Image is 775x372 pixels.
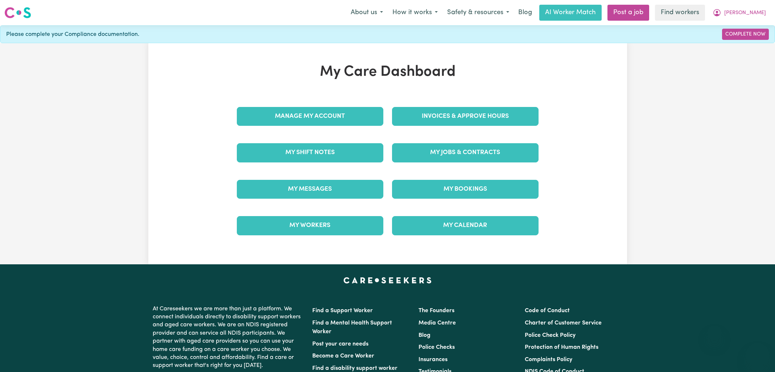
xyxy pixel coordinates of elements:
span: [PERSON_NAME] [724,9,766,17]
a: Post your care needs [312,341,368,347]
a: My Shift Notes [237,143,383,162]
a: Invoices & Approve Hours [392,107,539,126]
a: Insurances [419,357,448,363]
a: Careseekers logo [4,4,31,21]
a: My Calendar [392,216,539,235]
a: Blog [514,5,536,21]
iframe: Button to launch messaging window [746,343,769,366]
a: Police Checks [419,344,455,350]
a: Police Check Policy [525,332,576,338]
a: Complaints Policy [525,357,572,363]
img: Careseekers logo [4,6,31,19]
button: Safety & resources [442,5,514,20]
a: Find a disability support worker [312,365,397,371]
a: Blog [419,332,430,338]
a: The Founders [419,308,454,314]
a: AI Worker Match [539,5,602,21]
a: Post a job [607,5,649,21]
a: Careseekers home page [343,277,432,283]
span: Please complete your Compliance documentation. [6,30,139,39]
a: Become a Care Worker [312,353,374,359]
a: Charter of Customer Service [525,320,602,326]
a: Media Centre [419,320,456,326]
a: My Workers [237,216,383,235]
h1: My Care Dashboard [232,63,543,81]
a: My Messages [237,180,383,199]
button: My Account [708,5,771,20]
a: Find a Mental Health Support Worker [312,320,392,335]
a: Protection of Human Rights [525,344,598,350]
a: My Bookings [392,180,539,199]
button: About us [346,5,388,20]
a: Manage My Account [237,107,383,126]
a: Find a Support Worker [312,308,373,314]
a: Code of Conduct [525,308,570,314]
a: Complete Now [722,29,769,40]
a: Find workers [655,5,705,21]
a: My Jobs & Contracts [392,143,539,162]
iframe: Close message [707,326,722,340]
button: How it works [388,5,442,20]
